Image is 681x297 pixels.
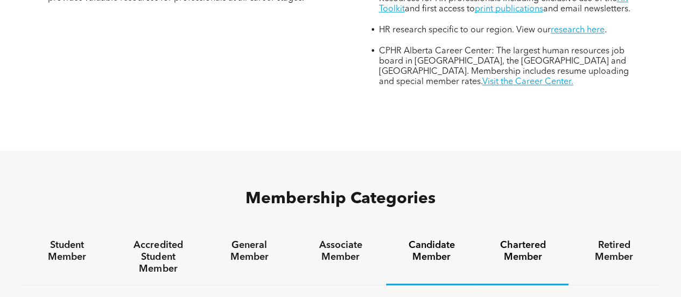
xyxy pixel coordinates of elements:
[396,239,467,263] h4: Candidate Member
[482,78,573,86] a: Visit the Career Center.
[245,191,436,207] span: Membership Categories
[604,26,606,34] span: .
[31,239,103,263] h4: Student Member
[404,5,474,13] span: and first access to
[378,47,628,86] span: CPHR Alberta Career Center: The largest human resources job board in [GEOGRAPHIC_DATA], the [GEOG...
[474,5,543,13] a: print publications
[487,239,558,263] h4: Chartered Member
[122,239,194,275] h4: Accredited Student Member
[305,239,376,263] h4: Associate Member
[378,26,550,34] span: HR research specific to our region. View our
[214,239,285,263] h4: General Member
[543,5,630,13] span: and email newsletters.
[578,239,650,263] h4: Retired Member
[550,26,604,34] a: research here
